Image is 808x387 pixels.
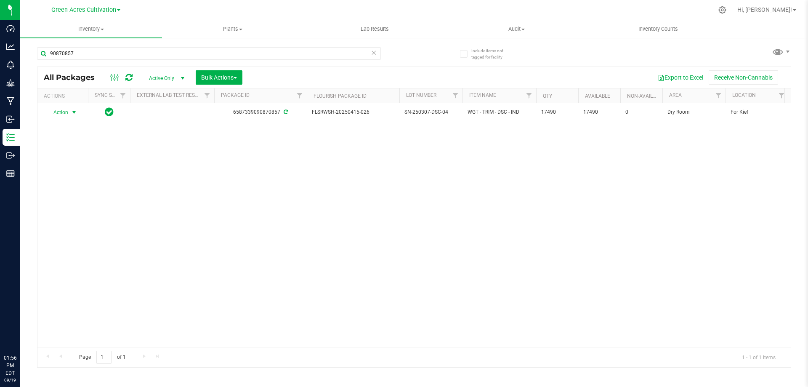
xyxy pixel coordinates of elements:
a: Inventory Counts [587,20,729,38]
a: Area [669,92,682,98]
a: Item Name [469,92,496,98]
a: Sync Status [95,92,127,98]
span: For Kief [731,108,784,116]
span: Clear [371,47,377,58]
a: Plants [162,20,304,38]
a: Filter [116,88,130,103]
inline-svg: Dashboard [6,24,15,33]
inline-svg: Monitoring [6,61,15,69]
span: 1 - 1 of 1 items [735,351,782,363]
a: Location [732,92,756,98]
span: SN-250307-DSC-04 [404,108,457,116]
a: Filter [449,88,462,103]
a: Available [585,93,610,99]
a: Audit [446,20,587,38]
iframe: Resource center unread badge [25,318,35,328]
a: External Lab Test Result [137,92,203,98]
a: Qty [543,93,552,99]
div: Manage settings [717,6,728,14]
span: Hi, [PERSON_NAME]! [737,6,792,13]
input: 1 [96,351,112,364]
inline-svg: Grow [6,79,15,87]
a: Filter [200,88,214,103]
inline-svg: Reports [6,169,15,178]
a: Filter [522,88,536,103]
inline-svg: Manufacturing [6,97,15,105]
p: 01:56 PM EDT [4,354,16,377]
iframe: Resource center [8,320,34,345]
a: Package ID [221,92,250,98]
input: Search Package ID, Item Name, SKU, Lot or Part Number... [37,47,381,60]
span: 17490 [541,108,573,116]
span: 0 [625,108,657,116]
span: Action [46,107,69,118]
span: Sync from Compliance System [282,109,288,115]
span: FLSRWSH-20250415-026 [312,108,394,116]
span: Lab Results [349,25,400,33]
span: In Sync [105,106,114,118]
span: All Packages [44,73,103,82]
a: Lab Results [304,20,446,38]
a: Filter [712,88,726,103]
a: Non-Available [627,93,664,99]
span: Inventory Counts [627,25,689,33]
span: WGT - TRIM - DSC - IND [468,108,531,116]
inline-svg: Analytics [6,43,15,51]
a: Flourish Package ID [314,93,367,99]
a: Inventory [20,20,162,38]
span: Dry Room [667,108,720,116]
span: Inventory [20,25,162,33]
span: select [69,107,80,118]
div: Actions [44,93,85,99]
span: Green Acres Cultivation [51,6,116,13]
span: Audit [446,25,587,33]
span: Page of 1 [72,351,133,364]
span: Plants [162,25,303,33]
div: 6587339090870857 [213,108,308,116]
p: 09/19 [4,377,16,383]
inline-svg: Inventory [6,133,15,141]
a: Filter [293,88,307,103]
a: Filter [775,88,789,103]
inline-svg: Inbound [6,115,15,123]
span: 17490 [583,108,615,116]
button: Bulk Actions [196,70,242,85]
button: Receive Non-Cannabis [709,70,778,85]
span: Bulk Actions [201,74,237,81]
span: Include items not tagged for facility [471,48,513,60]
a: Lot Number [406,92,436,98]
inline-svg: Outbound [6,151,15,160]
button: Export to Excel [652,70,709,85]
